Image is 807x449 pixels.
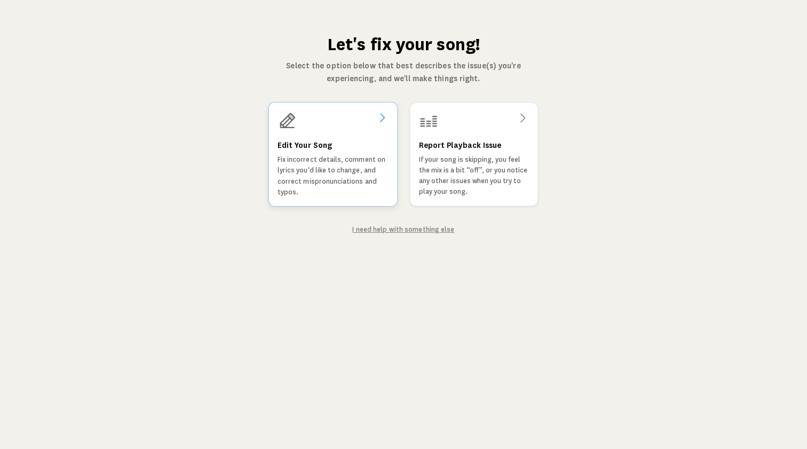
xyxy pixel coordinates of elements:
p: If your song is skipping, you feel the mix is a bit “off”, or you notice any other issues when yo... [419,154,529,197]
a: Report Playback IssueIf your song is skipping, you feel the mix is a bit “off”, or you notice any... [410,103,538,206]
h1: Let's fix your song! [268,34,539,56]
h3: Edit Your Song [278,139,332,152]
h3: Report Playback Issue [419,139,501,152]
p: Select the option below that best describes the issue(s) you're experiencing, and we'll make thin... [268,60,539,85]
p: Fix incorrect details, comment on lyrics you'd like to change, and correct mispronunciations and ... [278,154,389,198]
a: Edit Your SongFix incorrect details, comment on lyrics you'd like to change, and correct mispronu... [269,103,397,206]
a: I need help with something else [352,225,454,234]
